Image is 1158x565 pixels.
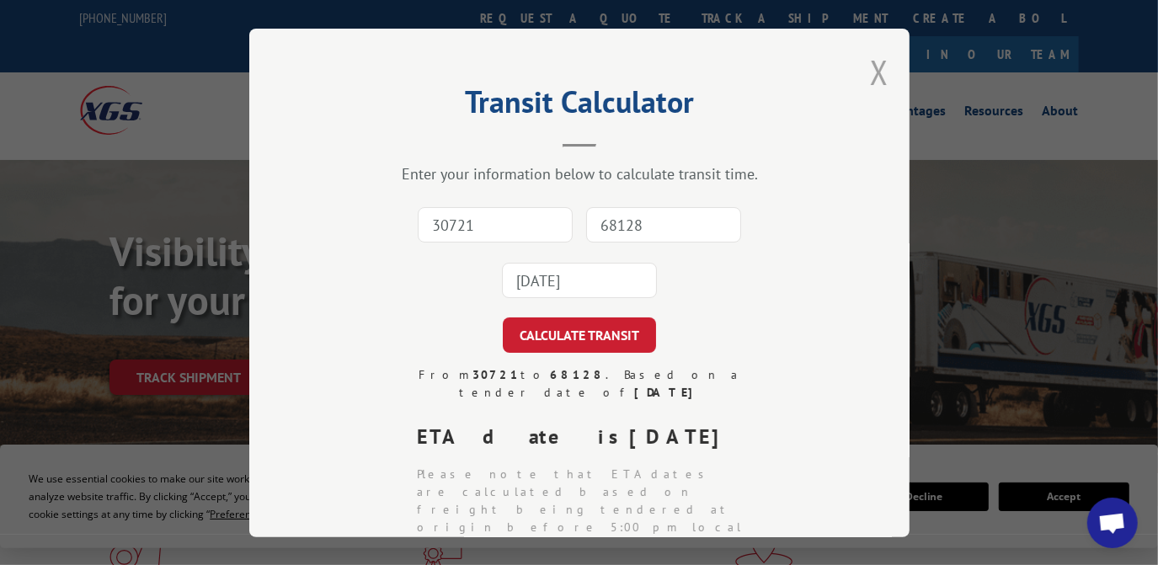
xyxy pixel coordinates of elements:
[550,367,606,382] strong: 68128
[629,424,734,450] strong: [DATE]
[472,367,520,382] strong: 30721
[417,466,755,554] li: Please note that ETA dates are calculated based on freight being tendered at origin before 5:00 p...
[334,90,825,122] h2: Transit Calculator
[403,366,755,402] div: From to . Based on a tender date of
[586,207,741,243] input: Dest. Zip
[502,263,657,298] input: Tender Date
[417,422,755,452] div: ETA date is
[633,385,700,400] strong: [DATE]
[503,317,656,353] button: CALCULATE TRANSIT
[418,207,573,243] input: Origin Zip
[1087,498,1138,548] div: Open chat
[870,50,889,94] button: Close modal
[334,164,825,184] div: Enter your information below to calculate transit time.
